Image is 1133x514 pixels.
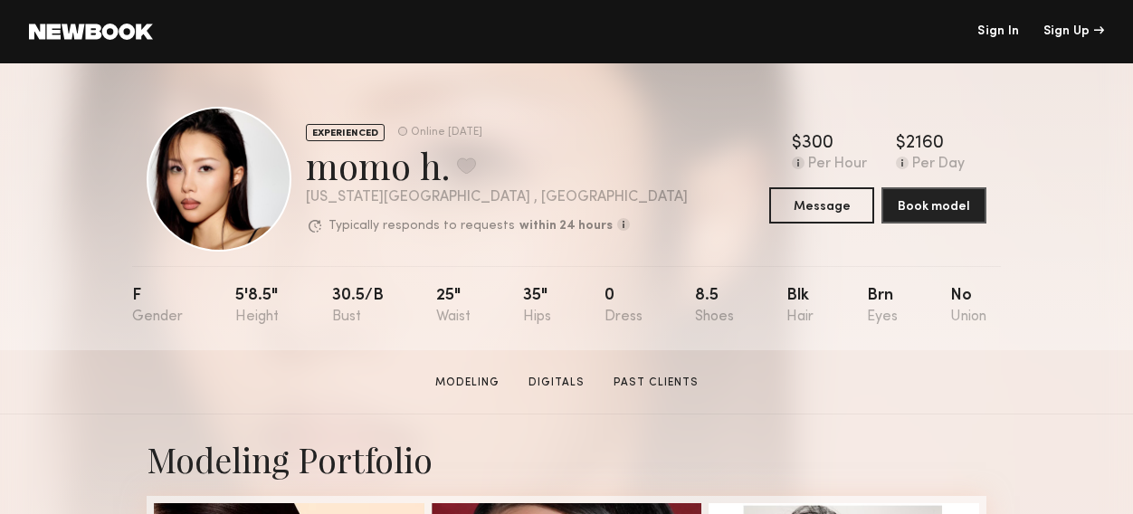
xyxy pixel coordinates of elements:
div: $ [896,135,906,153]
div: Blk [786,288,814,325]
div: Online [DATE] [411,127,482,138]
div: [US_STATE][GEOGRAPHIC_DATA] , [GEOGRAPHIC_DATA] [306,190,688,205]
div: Per Day [912,157,965,173]
a: Digitals [521,375,592,391]
p: Typically responds to requests [328,220,515,233]
div: 25" [436,288,471,325]
div: 300 [802,135,833,153]
div: 35" [523,288,551,325]
div: F [132,288,183,325]
b: within 24 hours [519,220,613,233]
div: No [950,288,986,325]
a: Sign In [977,25,1019,38]
button: Book model [881,187,986,224]
div: 8.5 [695,288,734,325]
div: EXPERIENCED [306,124,385,141]
div: momo h. [306,141,688,189]
div: 0 [605,288,643,325]
div: Sign Up [1043,25,1104,38]
div: $ [792,135,802,153]
button: Message [769,187,874,224]
div: Per Hour [808,157,867,173]
div: Modeling Portfolio [147,436,986,481]
div: 5'8.5" [235,288,279,325]
a: Modeling [428,375,507,391]
div: 30.5/b [332,288,384,325]
div: Brn [867,288,898,325]
div: 2160 [906,135,944,153]
a: Past Clients [606,375,706,391]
